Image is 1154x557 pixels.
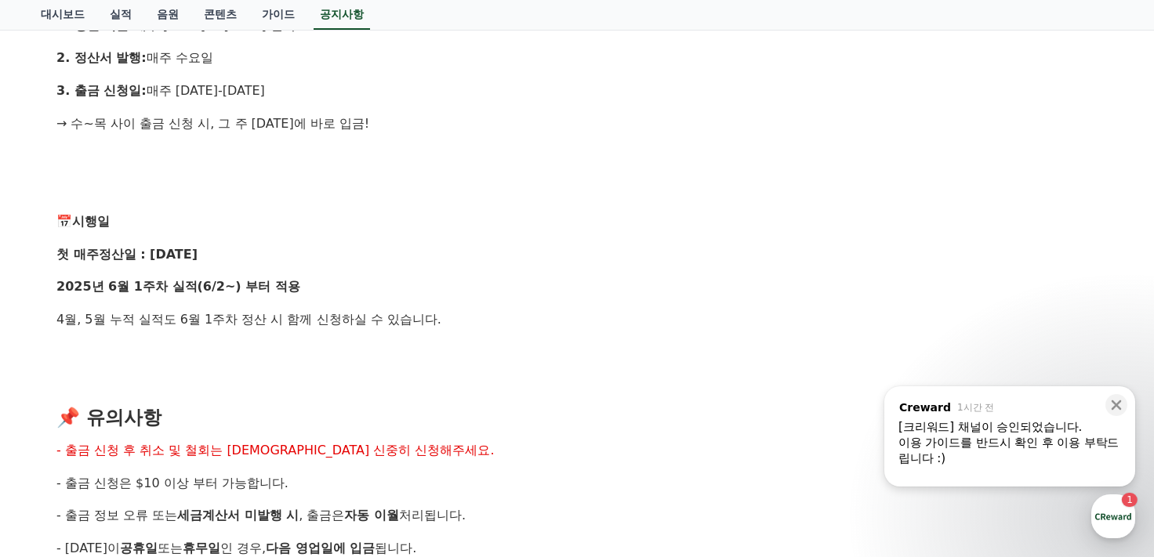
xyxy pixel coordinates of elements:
[56,407,1098,428] h3: 📌 유의사항
[56,279,300,294] strong: 2025년 6월 1주차 실적(6/2~) 부터 적용
[202,427,301,466] a: 설정
[120,541,158,555] strong: 공휴일
[143,451,162,464] span: 대화
[56,247,198,262] strong: 첫 매주정산일 : [DATE]
[56,81,1098,101] p: 매주 [DATE]-[DATE]
[49,450,59,463] span: 홈
[56,50,147,65] strong: 2. 정산서 발행:
[103,427,202,466] a: 1대화
[56,212,1098,232] p: 📅
[56,18,134,33] strong: 1. 정산 기준:
[56,505,1098,526] p: - 출금 정보 오류 또는 , 출금은 처리됩니다.
[56,48,1098,68] p: 매주 수요일
[56,114,1098,134] p: → 수~목 사이 출금 신청 시, 그 주 [DATE]에 바로 입금!
[344,508,399,523] strong: 자동 이월
[56,476,285,490] span: - 출금 신청은 $10 이상 부터 가능합니다
[56,443,495,458] span: - 출금 신청 후 취소 및 철회는 [DEMOGRAPHIC_DATA] 신중히 신청해주세요.
[266,541,375,555] strong: 다음 영업일에 입금
[177,508,299,523] strong: 세금계산서 미발행 시
[159,426,165,439] span: 1
[5,427,103,466] a: 홈
[56,83,147,98] strong: 3. 출금 신청일:
[56,309,1098,330] p: 4월, 5월 누적 실적도 6월 1주차 정산 시 함께 신청하실 수 있습니다.
[183,541,220,555] strong: 휴무일
[56,473,1098,494] p: .
[72,214,110,229] strong: 시행일
[242,450,261,463] span: 설정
